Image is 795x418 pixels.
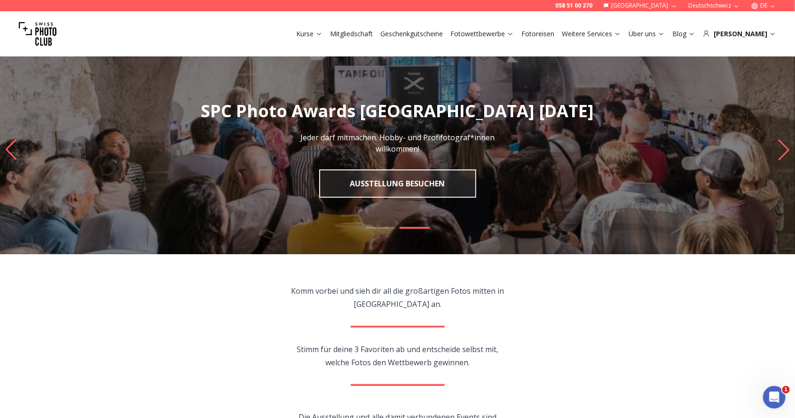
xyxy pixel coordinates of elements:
[377,27,447,40] button: Geschenkgutscheine
[625,27,669,40] button: Über uns
[330,29,373,39] a: Mitgliedschaft
[319,169,476,198] a: Ausstellung besuchen
[558,27,625,40] button: Weitere Services
[782,386,790,394] span: 1
[629,29,665,39] a: Über uns
[555,2,592,9] a: 058 51 00 270
[562,29,621,39] a: Weitere Services
[292,132,503,154] p: Jeder darf mitmachen. Hobby- und Profifotograf*innen willkommen!
[290,343,505,369] p: Stimm für deine 3 Favoriten ab und entscheide selbst mit, welche Fotos den Wettbewerb gewinnen.
[450,29,514,39] a: Fotowettbewerbe
[290,284,505,311] p: Komm vorbei und sieh dir all die großartigen Fotos mitten in [GEOGRAPHIC_DATA] an.
[672,29,695,39] a: Blog
[703,29,776,39] div: [PERSON_NAME]
[296,29,323,39] a: Kurse
[326,27,377,40] button: Mitgliedschaft
[380,29,443,39] a: Geschenkgutscheine
[669,27,699,40] button: Blog
[763,386,786,409] iframe: Intercom live chat
[292,27,326,40] button: Kurse
[19,15,56,53] img: Swiss photo club
[521,29,554,39] a: Fotoreisen
[518,27,558,40] button: Fotoreisen
[447,27,518,40] button: Fotowettbewerbe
